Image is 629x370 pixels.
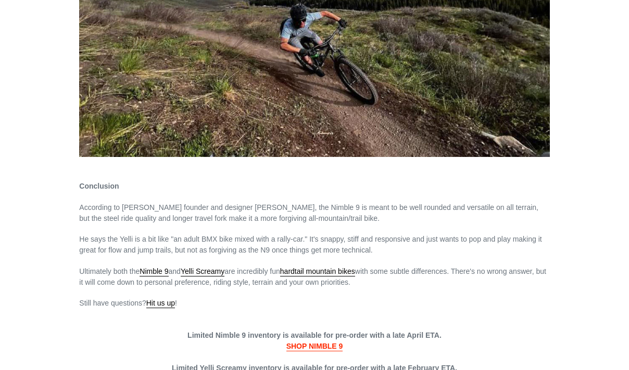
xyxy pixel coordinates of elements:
[280,267,355,276] a: hardtail mountain bikes
[181,267,224,276] a: Yelli Screamy
[187,331,442,339] strong: Limited Nimble 9 inventory is available for pre-order with a late April ETA.
[79,298,549,309] p: Still have questions? !
[79,234,549,256] p: He says the Yelli is a bit like "an adult BMX bike mixed with a rally-car." It's snappy, stiff an...
[140,267,168,276] a: Nimble 9
[146,299,175,308] a: Hit us up
[79,182,119,190] strong: Conclusion
[79,202,549,224] p: According to [PERSON_NAME] founder and designer [PERSON_NAME], the Nimble 9 is meant to be well r...
[79,266,549,288] p: Ultimately both the and are incredibly fun with some subtle differences. There's no wrong answer,...
[286,342,343,351] a: SHOP NIMBLE 9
